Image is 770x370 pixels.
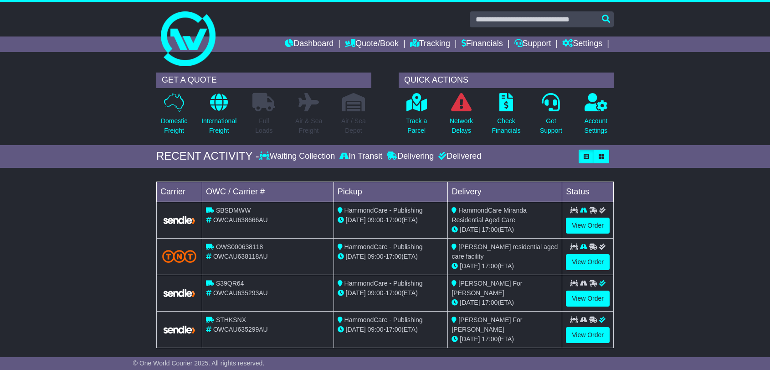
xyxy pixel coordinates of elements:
[385,151,436,162] div: Delivering
[259,151,337,162] div: Waiting Collection
[346,289,366,297] span: [DATE]
[482,335,498,343] span: 17:00
[213,253,268,260] span: OWCAU638118AU
[213,326,268,333] span: OWCAU635299AU
[452,334,558,344] div: (ETA)
[338,325,444,334] div: - (ETA)
[462,36,503,52] a: Financials
[482,262,498,270] span: 17:00
[344,280,423,287] span: HammondCare - Publishing
[337,151,385,162] div: In Transit
[460,335,480,343] span: [DATE]
[385,326,401,333] span: 17:00
[492,116,521,135] p: Check Financials
[585,116,608,135] p: Account Settings
[562,182,614,202] td: Status
[566,254,610,270] a: View Order
[157,182,202,202] td: Carrier
[162,325,196,334] img: GetCarrierServiceLogo
[202,182,334,202] td: OWC / Carrier #
[216,243,263,250] span: OWS000638118
[295,116,322,135] p: Air & Sea Freight
[436,151,481,162] div: Delivered
[216,316,246,323] span: STHKSNX
[216,280,244,287] span: S39QR64
[201,116,236,135] p: International Freight
[368,326,384,333] span: 09:00
[452,280,522,297] span: [PERSON_NAME] For [PERSON_NAME]
[482,299,498,306] span: 17:00
[584,93,608,141] a: AccountSettings
[162,215,196,225] img: GetCarrierServiceLogo
[213,289,268,297] span: OWCAU635293AU
[341,116,366,135] p: Air / Sea Depot
[452,243,558,260] span: [PERSON_NAME] residential aged care facility
[161,116,187,135] p: Domestic Freight
[449,93,473,141] a: NetworkDelays
[338,215,444,225] div: - (ETA)
[406,116,427,135] p: Track a Parcel
[452,207,526,224] span: HammondCare Miranda Residential Aged Care
[399,73,614,88] div: QUICK ACTIONS
[338,288,444,298] div: - (ETA)
[460,226,480,233] span: [DATE]
[539,93,563,141] a: GetSupport
[452,225,558,235] div: (ETA)
[410,36,450,52] a: Tracking
[344,243,423,250] span: HammondCare - Publishing
[334,182,448,202] td: Pickup
[460,262,480,270] span: [DATE]
[562,36,602,52] a: Settings
[216,207,251,214] span: SBSDMWW
[385,253,401,260] span: 17:00
[482,226,498,233] span: 17:00
[368,253,384,260] span: 09:00
[156,150,259,163] div: RECENT ACTIVITY -
[162,288,196,298] img: GetCarrierServiceLogo
[201,93,237,141] a: InternationalFreight
[345,36,399,52] a: Quote/Book
[514,36,551,52] a: Support
[448,182,562,202] td: Delivery
[368,289,384,297] span: 09:00
[344,207,423,214] span: HammondCare - Publishing
[346,253,366,260] span: [DATE]
[160,93,188,141] a: DomesticFreight
[540,116,562,135] p: Get Support
[492,93,521,141] a: CheckFinancials
[452,316,522,333] span: [PERSON_NAME] For [PERSON_NAME]
[450,116,473,135] p: Network Delays
[162,250,196,262] img: TNT_Domestic.png
[344,316,423,323] span: HammondCare - Publishing
[452,261,558,271] div: (ETA)
[385,216,401,224] span: 17:00
[213,216,268,224] span: OWCAU638666AU
[452,298,558,307] div: (ETA)
[346,216,366,224] span: [DATE]
[346,326,366,333] span: [DATE]
[133,360,265,367] span: © One World Courier 2025. All rights reserved.
[566,291,610,307] a: View Order
[285,36,334,52] a: Dashboard
[460,299,480,306] span: [DATE]
[252,116,275,135] p: Full Loads
[566,218,610,234] a: View Order
[368,216,384,224] span: 09:00
[566,327,610,343] a: View Order
[338,252,444,261] div: - (ETA)
[406,93,427,141] a: Track aParcel
[385,289,401,297] span: 17:00
[156,73,371,88] div: GET A QUOTE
